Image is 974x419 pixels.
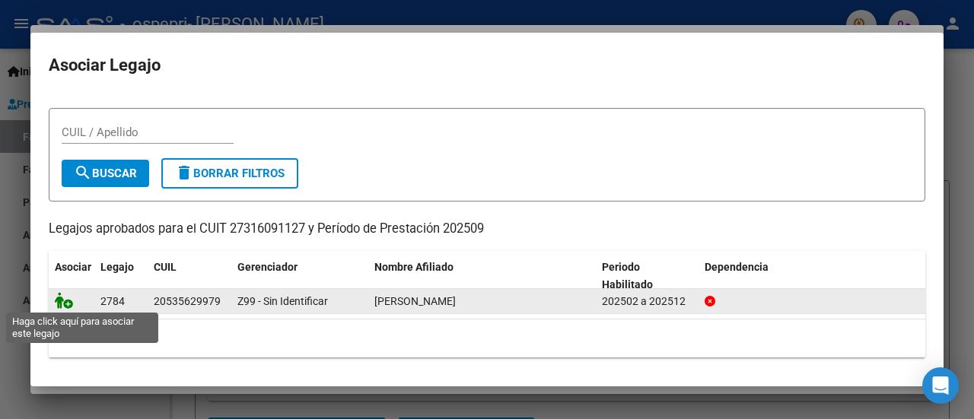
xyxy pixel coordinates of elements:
datatable-header-cell: Nombre Afiliado [368,251,596,301]
datatable-header-cell: CUIL [148,251,231,301]
div: 1 registros [49,319,925,357]
datatable-header-cell: Dependencia [699,251,926,301]
datatable-header-cell: Legajo [94,251,148,301]
span: Asociar [55,261,91,273]
datatable-header-cell: Gerenciador [231,251,368,301]
div: 20535629979 [154,293,221,310]
span: Borrar Filtros [175,167,285,180]
span: Buscar [74,167,137,180]
button: Borrar Filtros [161,158,298,189]
span: Gerenciador [237,261,298,273]
div: Open Intercom Messenger [922,367,959,404]
span: Nombre Afiliado [374,261,454,273]
span: Legajo [100,261,134,273]
span: Periodo Habilitado [602,261,653,290]
span: Z99 - Sin Identificar [237,295,328,307]
p: Legajos aprobados para el CUIT 27316091127 y Período de Prestación 202509 [49,220,925,239]
datatable-header-cell: Periodo Habilitado [596,251,699,301]
h2: Asociar Legajo [49,51,925,80]
datatable-header-cell: Asociar [49,251,94,301]
mat-icon: delete [175,163,193,182]
span: RODRIGUEZ THIAGO EZEQUIEL [374,295,456,307]
mat-icon: search [74,163,92,182]
span: Dependencia [705,261,769,273]
button: Buscar [62,160,149,187]
span: CUIL [154,261,177,273]
span: 2784 [100,295,125,307]
div: 202502 a 202512 [602,293,692,310]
